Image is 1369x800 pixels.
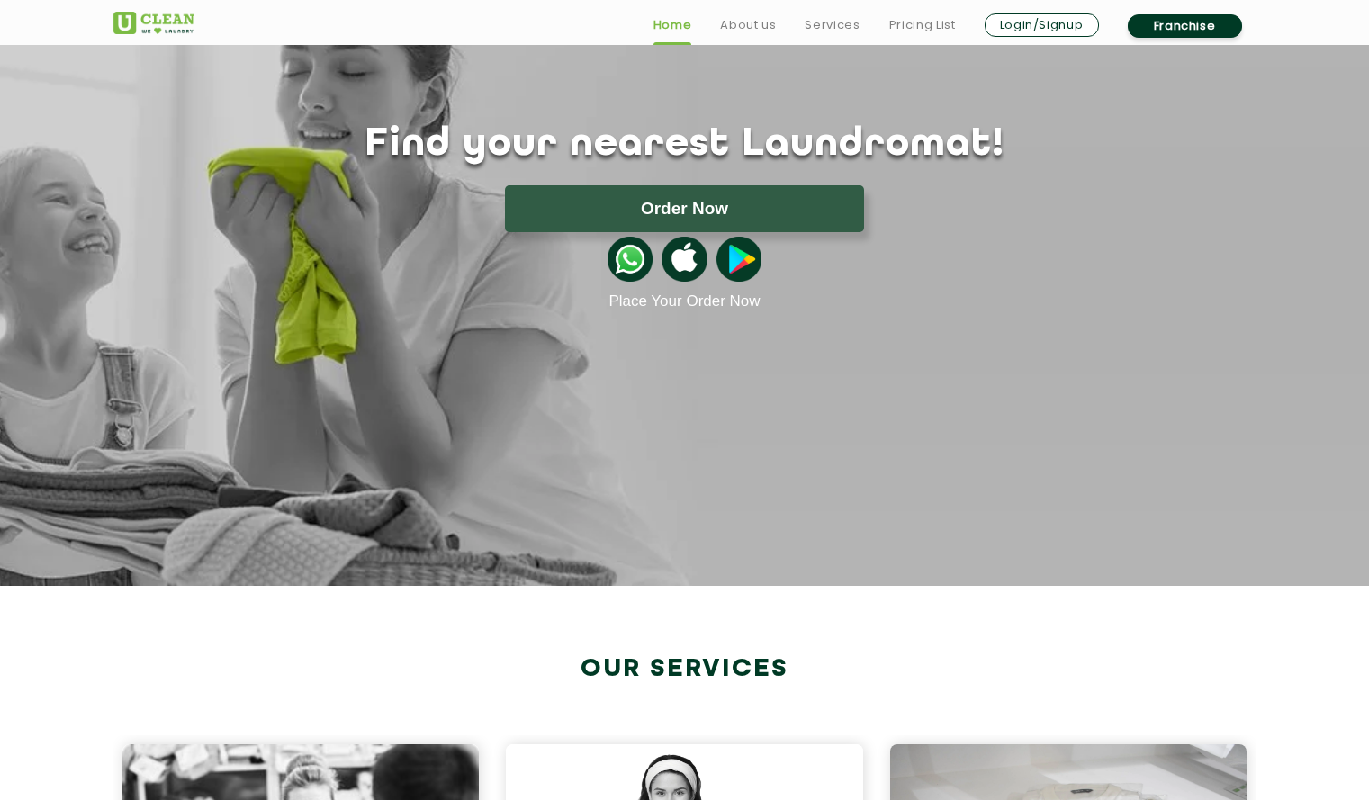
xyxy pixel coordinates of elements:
[113,654,1256,684] h2: Our Services
[720,14,776,36] a: About us
[889,14,956,36] a: Pricing List
[716,237,761,282] img: playstoreicon.png
[113,12,194,34] img: UClean Laundry and Dry Cleaning
[608,237,653,282] img: whatsappicon.png
[662,237,707,282] img: apple-icon.png
[653,14,692,36] a: Home
[608,292,760,310] a: Place Your Order Now
[505,185,864,232] button: Order Now
[805,14,860,36] a: Services
[100,122,1270,167] h1: Find your nearest Laundromat!
[985,13,1099,37] a: Login/Signup
[1128,14,1242,38] a: Franchise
